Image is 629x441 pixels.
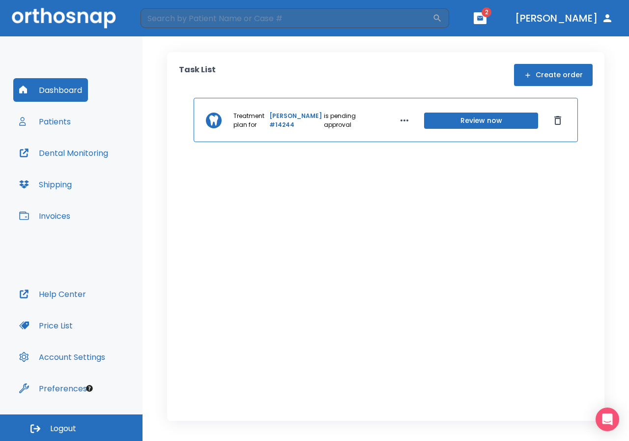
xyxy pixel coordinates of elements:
[13,173,78,196] button: Shipping
[269,112,322,129] a: [PERSON_NAME] #14244
[13,282,92,306] button: Help Center
[424,113,538,129] button: Review now
[13,377,93,400] button: Preferences
[514,64,593,86] button: Create order
[13,141,114,165] button: Dental Monitoring
[13,78,88,102] button: Dashboard
[179,64,216,86] p: Task List
[324,112,361,129] p: is pending approval
[85,384,94,393] div: Tooltip anchor
[13,110,77,133] button: Patients
[13,314,79,337] button: Price List
[550,113,566,128] button: Dismiss
[482,7,491,17] span: 2
[12,8,116,28] img: Orthosnap
[511,9,617,27] button: [PERSON_NAME]
[596,408,619,431] div: Open Intercom Messenger
[141,8,432,28] input: Search by Patient Name or Case #
[233,112,267,129] p: Treatment plan for
[13,204,76,228] button: Invoices
[50,423,76,434] span: Logout
[13,345,111,369] button: Account Settings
